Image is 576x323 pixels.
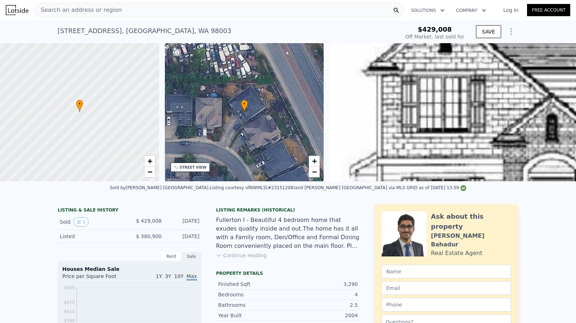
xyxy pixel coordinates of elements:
[60,233,124,240] div: Listed
[76,100,83,112] div: •
[288,312,358,319] div: 2004
[58,26,231,36] div: [STREET_ADDRESS] , [GEOGRAPHIC_DATA] , WA 98003
[144,167,155,177] a: Zoom out
[218,312,288,319] div: Year Built
[210,185,467,190] div: Listing courtesy of NWMLS (#23151208) and [PERSON_NAME] [GEOGRAPHIC_DATA] via MLS GRID as of [DAT...
[73,217,89,227] button: View historical data
[527,4,570,16] a: Free Account
[216,270,360,276] div: Property details
[288,301,358,309] div: 2.5
[64,309,75,314] tspan: $415
[309,167,320,177] a: Zoom out
[110,185,210,190] div: Sold by [PERSON_NAME] [GEOGRAPHIC_DATA] .
[161,252,181,261] div: Rent
[216,207,360,213] div: Listing Remarks (Historical)
[167,217,199,227] div: [DATE]
[174,273,184,279] span: 10Y
[180,165,207,170] div: STREET VIEW
[309,156,320,167] a: Zoom in
[216,252,267,259] button: Continue reading
[405,4,450,17] button: Solutions
[241,100,248,112] div: •
[60,217,124,227] div: Sold
[167,233,199,240] div: [DATE]
[418,26,452,33] span: $429,008
[312,167,317,176] span: −
[405,33,464,40] div: Off Market, last sold for
[136,233,162,239] span: $ 380,900
[216,216,360,250] div: Fullerton I - Beautiful 4 bedroom home that exudes quality inside and out.The home has it all wit...
[431,249,482,258] div: Real Estate Agent
[64,285,75,290] tspan: $559
[62,265,197,273] div: Houses Median Sale
[382,298,511,311] input: Phone
[288,291,358,298] div: 4
[144,156,155,167] a: Zoom in
[218,281,288,288] div: Finished Sqft
[218,301,288,309] div: Bathrooms
[76,101,83,107] span: •
[165,273,171,279] span: 3Y
[312,156,317,165] span: +
[147,167,152,176] span: −
[156,273,162,279] span: 1Y
[460,185,466,191] img: NWMLS Logo
[58,207,202,214] div: LISTING & SALE HISTORY
[241,101,248,107] span: •
[136,218,162,224] span: $ 429,008
[64,318,75,323] tspan: $360
[504,24,518,39] button: Show Options
[382,281,511,295] input: Email
[288,281,358,288] div: 3,290
[476,25,501,38] button: SAVE
[6,5,28,15] img: Lotside
[431,211,511,232] div: Ask about this property
[382,265,511,278] input: Name
[218,291,288,298] div: Bedrooms
[181,252,202,261] div: Sale
[431,232,511,249] div: [PERSON_NAME] Bahadur
[62,273,130,284] div: Price per Square Foot
[186,273,197,281] span: Max
[147,156,152,165] span: +
[35,6,122,14] span: Search an address or region
[495,6,527,14] a: Log In
[64,300,75,305] tspan: $470
[450,4,492,17] button: Company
